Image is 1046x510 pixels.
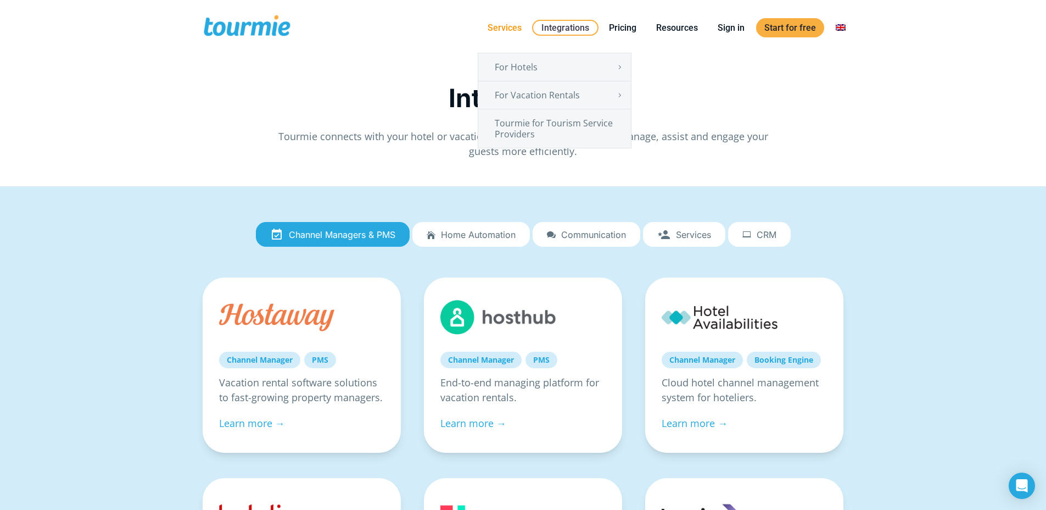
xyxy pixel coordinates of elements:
a: Learn more → [662,417,728,430]
span: Home automation [441,230,516,240]
a: Channel Managers & PMS [256,222,410,247]
a: Start for free [756,18,824,37]
a: Booking Engine [747,352,821,368]
a: Tourmie for Tourism Service Providers [478,109,631,148]
span: Tourmie connects with your hotel or vacation rental software to help you manage, assist and engag... [278,130,768,158]
a: Channel Manager [440,352,522,368]
a: For Vacation Rentals [478,81,631,109]
a: For Hotels [478,53,631,81]
a: Resources [648,21,706,35]
a: PMS [525,352,557,368]
p: Cloud hotel channel management system for hoteliers. [662,375,827,405]
a: Services [643,222,725,247]
a: Communication [533,222,640,247]
a: PMS [304,352,336,368]
a: Sign in [709,21,753,35]
p: End-to-end managing platform for vacation rentals. [440,375,606,405]
a: Learn more → [440,417,506,430]
a: Pricing [601,21,645,35]
span: Communication [561,230,626,240]
span: Integrations [449,82,598,113]
span: CRM [757,230,776,240]
p: Vacation rental software solutions to fast-growing property managers. [219,375,384,405]
span: Channel Managers & PMS [289,230,395,240]
a: Learn more → [219,417,285,430]
div: Open Intercom Messenger [1009,473,1035,499]
a: Integrations [532,20,598,36]
a: Channel Manager [662,352,743,368]
a: Home automation [412,222,530,247]
a: Channel Manager [219,352,300,368]
span: Services [676,230,711,240]
a: CRM [728,222,791,247]
a: Services [479,21,530,35]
